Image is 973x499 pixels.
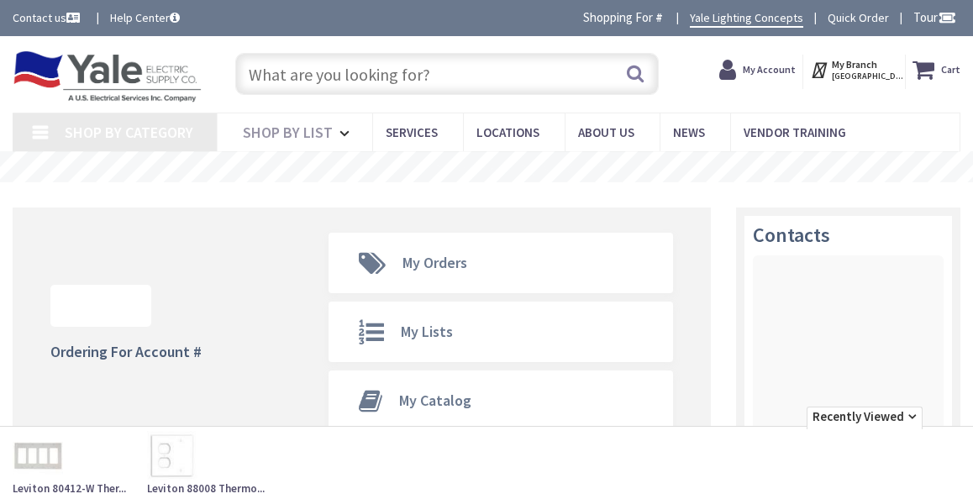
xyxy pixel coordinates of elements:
[583,9,653,25] span: Shopping For
[13,50,202,102] img: Yale Electric Supply Co.
[476,124,539,140] span: Locations
[828,9,889,26] a: Quick Order
[402,253,467,272] span: My Orders
[807,407,923,428] span: Recently Viewed
[753,224,944,246] h3: Contacts
[743,63,796,76] strong: My Account
[329,371,672,430] a: My Catalog
[655,9,663,25] strong: #
[832,58,877,71] strong: My Branch
[235,53,659,95] input: What are you looking for?
[147,481,265,497] strong: Leviton 88008 Thermo...
[719,55,796,85] a: My Account
[13,431,63,481] img: Leviton 80412-W Thermoset Device Mount Standard Size 4-Gang Wallplate/Faceplate 4-Decora/GFCI White
[13,9,83,26] a: Contact us
[13,481,130,497] strong: Leviton 80412-W Ther...
[832,71,903,81] span: [GEOGRAPHIC_DATA], [GEOGRAPHIC_DATA]
[147,431,265,497] a: Leviton 88008 Thermo...
[50,344,202,360] h4: Ordering For Account #
[913,9,956,25] span: Tour
[147,431,197,481] img: Leviton 88008 Thermoset Box Mount Standard Size 2-Gang Combination Wallplate 1-Blank + 1-Duplex R...
[690,9,803,28] a: Yale Lighting Concepts
[401,322,453,341] span: My Lists
[913,55,960,85] a: Cart
[810,55,898,85] div: My Branch [GEOGRAPHIC_DATA], [GEOGRAPHIC_DATA]
[329,234,672,292] a: My Orders
[65,123,193,142] span: Shop By Category
[578,124,634,140] span: About Us
[386,124,438,140] span: Services
[673,124,705,140] span: News
[243,123,333,142] span: Shop By List
[941,55,960,85] strong: Cart
[329,302,672,361] a: My Lists
[110,9,180,26] a: Help Center
[13,431,130,497] a: Leviton 80412-W Ther...
[399,391,471,410] span: My Catalog
[744,124,846,140] span: Vendor Training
